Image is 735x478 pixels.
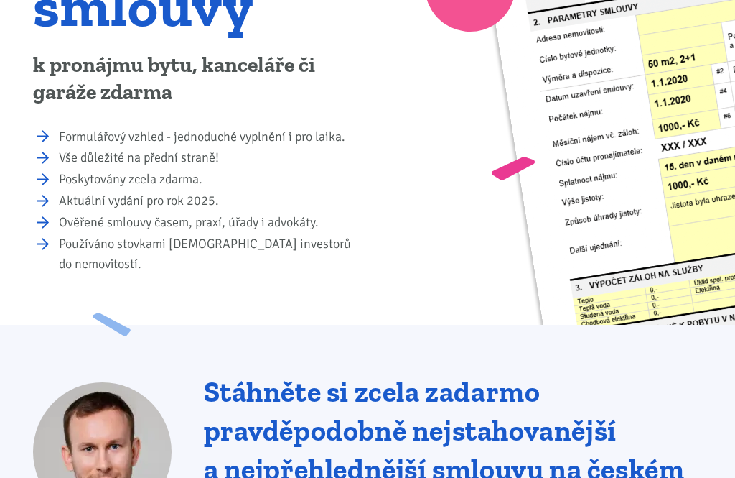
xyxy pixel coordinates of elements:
[59,213,358,234] li: Ověřené smlouvy časem, praxí, úřady i advokáty.
[59,149,358,169] li: Vše důležité na přední straně!
[59,235,358,275] li: Používáno stovkami [DEMOGRAPHIC_DATA] investorů do nemovitostí.
[59,128,358,148] li: Formulářový vzhled - jednoduché vyplnění i pro laika.
[59,192,358,212] li: Aktuální vydání pro rok 2025.
[33,52,358,107] p: k pronájmu bytu, kanceláře či garáže zdarma
[59,170,358,190] li: Poskytovány zcela zdarma.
